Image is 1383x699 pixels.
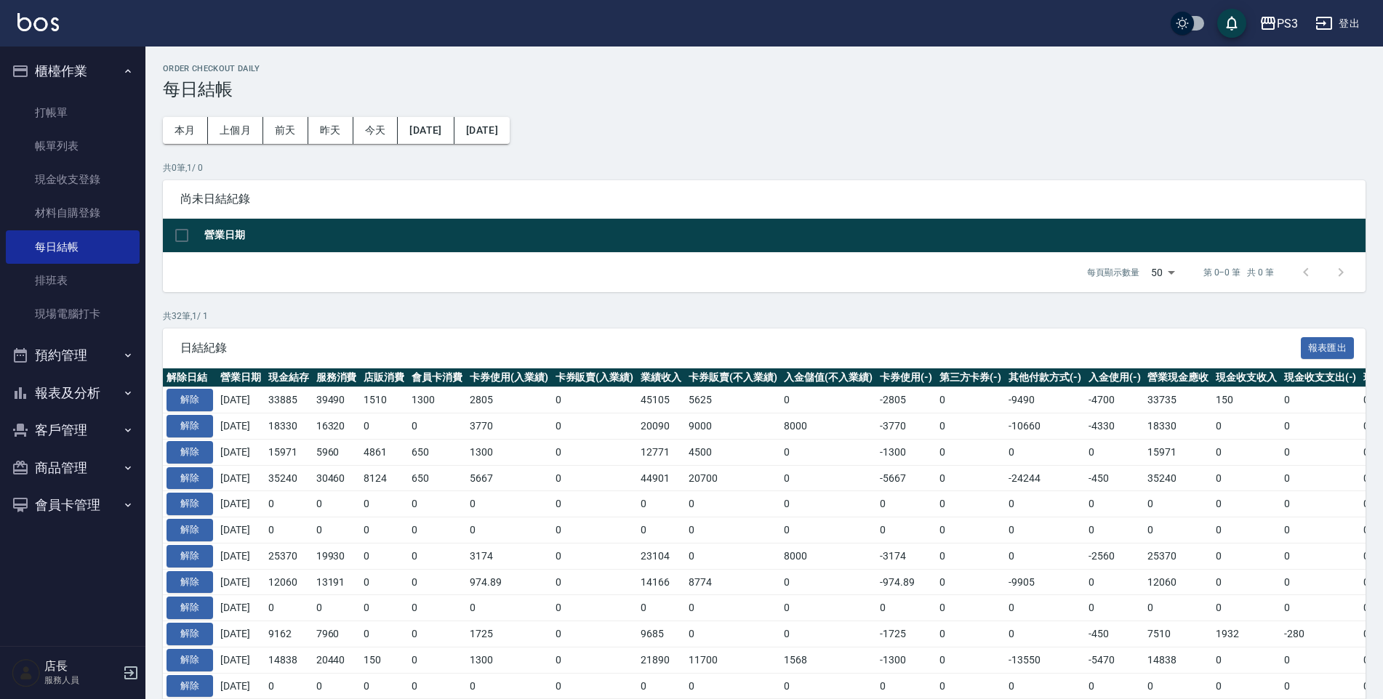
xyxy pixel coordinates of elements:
td: 21890 [637,647,685,673]
td: [DATE] [217,673,265,699]
td: 0 [1085,491,1145,517]
td: 8000 [780,413,876,440]
td: 0 [1005,673,1085,699]
td: 0 [408,673,466,699]
td: 15971 [1144,439,1212,465]
td: 0 [1280,439,1360,465]
td: 0 [552,491,638,517]
td: -1725 [876,621,936,647]
td: -974.89 [876,569,936,595]
td: 11700 [685,647,781,673]
td: 0 [360,543,408,569]
td: 9162 [265,621,313,647]
button: 預約管理 [6,336,140,374]
td: 0 [408,621,466,647]
td: [DATE] [217,387,265,413]
th: 業績收入 [637,368,685,387]
th: 卡券販賣(入業績) [552,368,638,387]
td: 18330 [265,413,313,440]
td: -280 [1280,621,1360,647]
th: 店販消費 [360,368,408,387]
td: 0 [685,673,781,699]
button: save [1217,9,1246,38]
td: -9905 [1005,569,1085,595]
th: 卡券使用(入業績) [466,368,552,387]
td: 0 [780,491,876,517]
td: 0 [552,647,638,673]
a: 現場電腦打卡 [6,297,140,331]
button: 解除 [167,415,213,437]
td: 44901 [637,465,685,491]
td: 0 [1280,387,1360,413]
td: 0 [1212,491,1280,517]
td: -450 [1085,621,1145,647]
td: -4700 [1085,387,1145,413]
td: 0 [1005,439,1085,465]
th: 營業現金應收 [1144,368,1212,387]
td: 14838 [1144,647,1212,673]
button: 登出 [1310,10,1366,37]
th: 解除日結 [163,368,217,387]
td: 0 [936,543,1006,569]
td: 0 [936,621,1006,647]
td: 39490 [313,387,361,413]
td: 0 [408,569,466,595]
td: 0 [936,413,1006,440]
td: 0 [936,647,1006,673]
td: 0 [408,595,466,621]
td: 0 [552,595,638,621]
td: 3174 [466,543,552,569]
td: 0 [1005,517,1085,544]
button: 昨天 [308,117,353,144]
td: 0 [1280,595,1360,621]
td: 0 [685,543,781,569]
td: 0 [408,517,466,544]
td: 0 [876,673,936,699]
td: 0 [936,517,1006,544]
td: 0 [685,595,781,621]
td: 0 [637,673,685,699]
td: 9685 [637,621,685,647]
td: 1510 [360,387,408,413]
td: 0 [780,595,876,621]
td: 0 [552,465,638,491]
th: 卡券販賣(不入業績) [685,368,781,387]
td: 0 [1280,647,1360,673]
td: 0 [1280,543,1360,569]
td: 0 [1085,595,1145,621]
td: 0 [685,491,781,517]
td: [DATE] [217,517,265,544]
td: -9490 [1005,387,1085,413]
td: 9000 [685,413,781,440]
td: -4330 [1085,413,1145,440]
td: 2805 [466,387,552,413]
a: 帳單列表 [6,129,140,163]
td: 13191 [313,569,361,595]
td: 0 [313,491,361,517]
a: 每日結帳 [6,230,140,264]
p: 第 0–0 筆 共 0 筆 [1203,266,1274,279]
td: 0 [313,673,361,699]
td: 0 [1212,465,1280,491]
td: [DATE] [217,413,265,440]
td: 0 [265,517,313,544]
td: 0 [1212,413,1280,440]
button: 今天 [353,117,398,144]
td: 12771 [637,439,685,465]
button: PS3 [1254,9,1304,39]
td: 150 [1212,387,1280,413]
td: 0 [1212,647,1280,673]
td: 23104 [637,543,685,569]
td: [DATE] [217,439,265,465]
td: 0 [936,491,1006,517]
td: 0 [1212,595,1280,621]
td: 0 [1005,595,1085,621]
td: 0 [1212,543,1280,569]
td: 25370 [1144,543,1212,569]
td: 16320 [313,413,361,440]
td: 0 [936,439,1006,465]
td: 1932 [1212,621,1280,647]
button: 前天 [263,117,308,144]
span: 日結紀錄 [180,341,1301,355]
td: 20440 [313,647,361,673]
